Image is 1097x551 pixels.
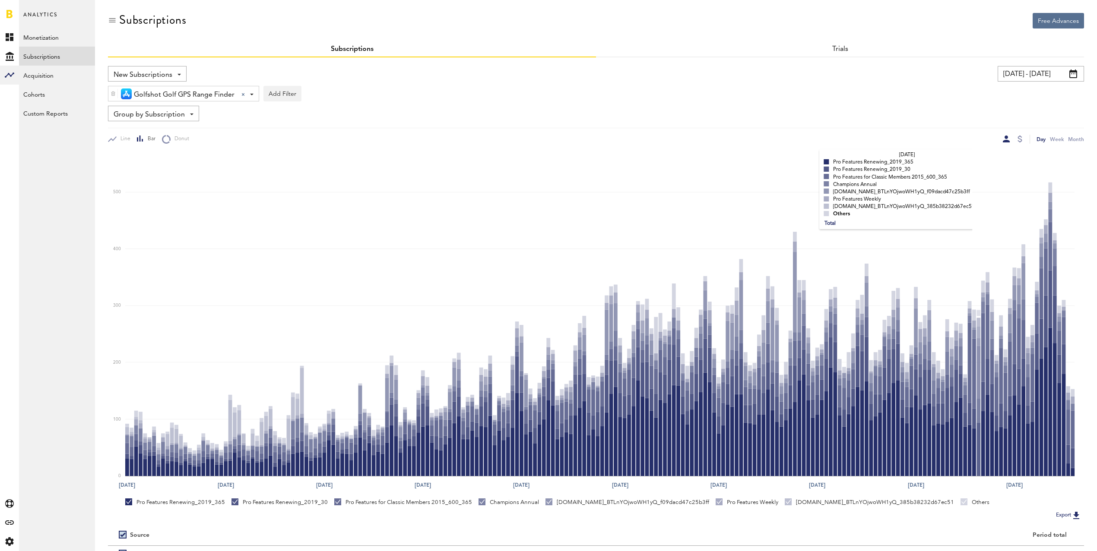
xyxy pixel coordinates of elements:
[113,360,121,365] text: 200
[119,481,135,489] text: [DATE]
[218,481,234,489] text: [DATE]
[316,481,333,489] text: [DATE]
[479,498,539,506] div: Champions Annual
[144,135,155,143] span: Bar
[607,532,1067,539] div: Period total
[113,190,121,194] text: 500
[809,481,826,489] text: [DATE]
[19,104,95,123] a: Custom Reports
[263,86,301,101] button: Add Filter
[908,481,924,489] text: [DATE]
[111,91,116,97] img: trash_awesome_blue.svg
[1071,510,1081,520] img: Export
[241,93,245,96] div: Clear
[121,88,132,99] img: 21.png
[334,498,472,506] div: Pro Features for Classic Members 2015_600_365
[114,107,185,122] span: Group by Subscription
[514,481,530,489] text: [DATE]
[119,13,186,27] div: Subscriptions
[19,85,95,104] a: Cohorts
[716,498,778,506] div: Pro Features Weekly
[231,498,328,506] div: Pro Features Renewing_2019_30
[545,498,709,506] div: [DOMAIN_NAME]_BTLnYOjwoWH1yQ_f09dacd47c25b3ff
[171,135,189,143] span: Donut
[832,46,848,53] a: Trials
[19,28,95,47] a: Monetization
[19,66,95,85] a: Acquisition
[612,481,628,489] text: [DATE]
[130,532,149,539] div: Source
[23,9,57,28] span: Analytics
[1033,13,1084,28] button: Free Advances
[785,498,954,506] div: [DOMAIN_NAME]_BTLnYOjwoWH1yQ_385b38232d67ec51
[331,46,374,53] a: Subscriptions
[19,47,95,66] a: Subscriptions
[125,498,225,506] div: Pro Features Renewing_2019_365
[1007,481,1023,489] text: [DATE]
[1053,510,1084,521] button: Export
[114,68,172,82] span: New Subscriptions
[117,135,130,143] span: Line
[113,304,121,308] text: 300
[1050,135,1064,144] div: Week
[118,474,121,479] text: 0
[1068,135,1084,144] div: Month
[134,88,235,102] span: Golfshot Golf GPS Range Finder
[711,481,727,489] text: [DATE]
[1037,135,1046,144] div: Day
[415,481,431,489] text: [DATE]
[108,86,118,101] div: Delete
[961,498,989,506] div: Others
[113,247,121,251] text: 400
[113,417,121,422] text: 100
